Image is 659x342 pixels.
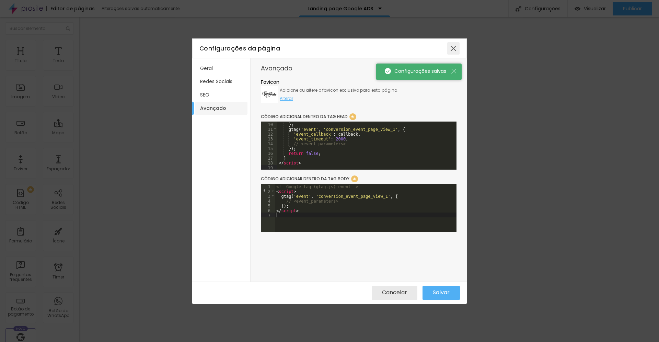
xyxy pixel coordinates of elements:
span: Favicon [261,79,279,85]
span: Adicione ou altere o favicon exclusivo para esta página. [280,87,398,93]
div: 10 [261,122,277,126]
span: Código adicional dentro da tag HEAD [261,114,348,119]
span: Salvar [433,289,450,296]
span: Configurações da página [199,44,280,53]
div: 14 [261,141,277,146]
div: 19 [261,165,277,170]
div: 11 [261,126,277,131]
div: 17 [261,155,277,160]
div: 3 [261,193,275,198]
div: 15 [261,146,277,150]
div: 5 [261,203,275,208]
button: Salvar [423,286,460,300]
span: Configurações salvas [385,68,453,75]
li: Geral [195,62,247,75]
span: Código adicionar dentro da tag BODY [261,176,349,182]
li: SEO [195,89,247,101]
div: 7 [261,213,275,217]
li: Redes Sociais [195,75,247,88]
button: Cancelar [372,286,417,300]
span: Alterar [280,95,293,101]
div: 2 [261,189,275,193]
li: Avançado [195,102,247,115]
div: 1 [261,184,275,189]
div: 16 [261,150,277,155]
div: Avançado [261,65,456,71]
span: Cancelar [382,289,407,296]
div: 18 [261,160,277,165]
img: Icone [451,69,456,73]
img: logo_2017_1.png [262,87,277,102]
div: 6 [261,208,275,213]
div: 12 [261,131,277,136]
img: Icone [385,68,391,74]
div: 13 [261,136,277,141]
div: 4 [261,198,275,203]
